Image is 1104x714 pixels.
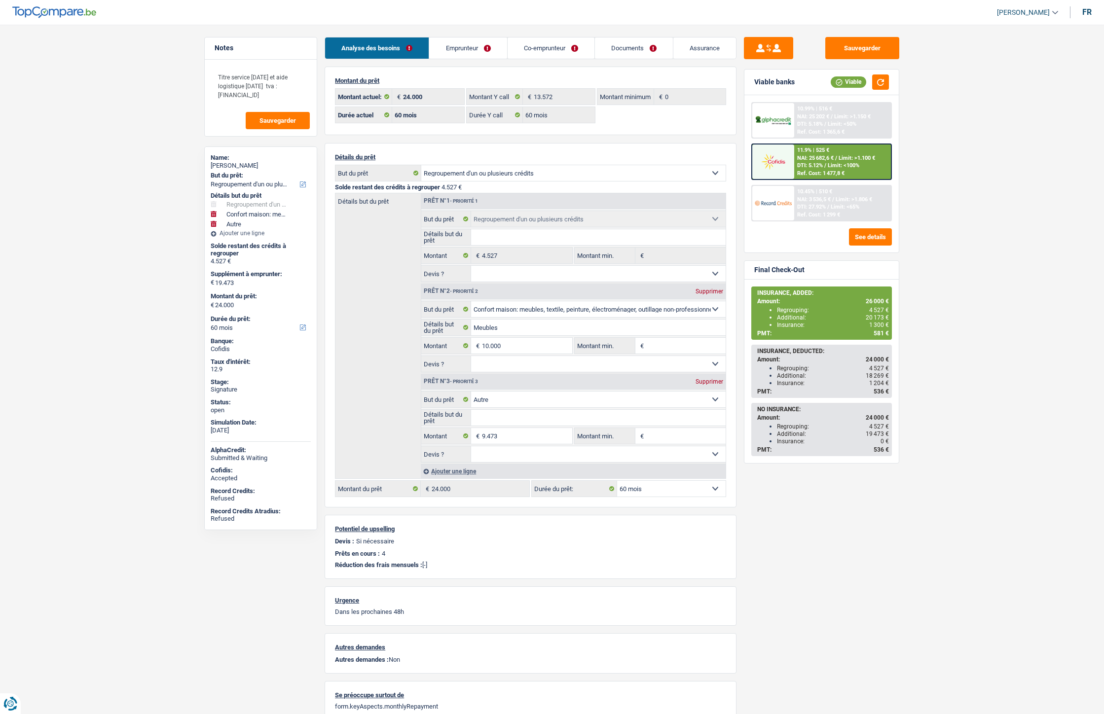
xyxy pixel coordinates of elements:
[831,113,833,120] span: /
[828,162,859,169] span: Limit: <100%
[421,356,471,372] label: Devis ?
[429,37,507,59] a: Emprunteur
[421,446,471,462] label: Devis ?
[755,194,791,212] img: Record Credits
[246,112,310,129] button: Sauvegarder
[335,537,354,545] p: Devis :
[335,525,726,533] p: Potentiel de upselling
[211,242,311,257] div: Solde restant des crédits à regrouper
[777,372,889,379] div: Additional:
[335,703,726,710] p: form.keyAspects.monthlyRepayment
[635,248,646,263] span: €
[797,129,845,135] div: Ref. Cost: 1 365,6 €
[777,380,889,387] div: Insurance:
[335,597,726,604] p: Urgence
[421,198,480,204] div: Prêt n°1
[335,550,380,557] p: Prêts en cours :
[797,204,826,210] span: DTI: 27.92%
[211,507,311,515] div: Record Credits Atradius:
[673,37,736,59] a: Assurance
[754,78,795,86] div: Viable banks
[532,481,617,497] label: Durée du prêt:
[421,428,471,444] label: Montant
[797,162,823,169] span: DTI: 5.12%
[211,230,311,237] div: Ajouter une ligne
[211,495,311,502] div: Refused
[421,248,471,263] label: Montant
[421,288,480,294] div: Prêt n°2
[866,414,889,421] span: 24 000 €
[797,196,831,203] span: NAI: 3 536,5 €
[335,656,726,663] p: Non
[777,430,889,437] div: Additional:
[757,356,889,363] div: Amount:
[866,298,889,305] span: 26 000 €
[335,153,726,161] p: Détails du prêt
[797,212,840,218] div: Ref. Cost: 1 299 €
[757,406,889,413] div: NO INSURANCE:
[575,338,635,354] label: Montant min.
[797,113,829,120] span: NAI: 25 202 €
[335,89,392,105] label: Montant actuel:
[211,279,214,286] span: €
[325,37,429,59] a: Analyse des besoins
[523,89,534,105] span: €
[467,89,523,105] label: Montant Y call
[881,438,889,445] span: 0 €
[211,337,311,345] div: Banque:
[442,183,462,191] span: 4.527 €
[211,427,311,434] div: [DATE]
[211,192,311,200] div: Détails but du prêt
[777,321,889,328] div: Insurance:
[777,423,889,430] div: Regrouping:
[874,330,889,337] span: 581 €
[635,428,646,444] span: €
[825,37,899,59] button: Sauvegarder
[471,248,482,263] span: €
[450,379,478,384] span: - Priorité 3
[797,188,832,195] div: 10.45% | 510 €
[421,338,471,354] label: Montant
[335,77,726,84] p: Montant du prêt
[335,608,726,615] p: Dans les prochaines 48h
[595,37,673,59] a: Documents
[869,307,889,314] span: 4 527 €
[421,229,471,245] label: Détails but du prêt
[335,691,726,699] p: Se préoccupe surtout de
[211,301,214,309] span: €
[211,257,311,265] div: 4.527 €
[211,292,309,300] label: Montant du prêt:
[597,89,654,105] label: Montant minimum
[849,228,892,246] button: See details
[755,115,791,126] img: AlphaCredit
[211,398,311,406] div: Status:
[797,121,823,127] span: DTI: 5.18%
[335,656,389,663] span: Autres demandes :
[421,481,432,497] span: €
[421,392,471,407] label: But du prêt
[450,198,478,204] span: - Priorité 1
[757,446,889,453] div: PMT:
[997,8,1050,17] span: [PERSON_NAME]
[755,152,791,171] img: Cofidis
[335,481,421,497] label: Montant du prêt
[777,365,889,372] div: Regrouping:
[866,314,889,321] span: 20 173 €
[211,358,311,366] div: Taux d'intérêt:
[839,155,875,161] span: Limit: >1.100 €
[335,193,421,205] label: Détails but du prêt
[211,466,311,474] div: Cofidis:
[211,270,309,278] label: Supplément à emprunter:
[828,121,856,127] span: Limit: <50%
[869,321,889,328] span: 1 300 €
[467,107,523,123] label: Durée Y call
[874,446,889,453] span: 536 €
[757,388,889,395] div: PMT:
[356,537,394,545] p: Si nécessaire
[654,89,665,105] span: €
[754,266,805,274] div: Final Check-Out
[831,76,866,87] div: Viable
[635,338,646,354] span: €
[757,289,889,296] div: INSURANCE, ADDED:
[211,378,311,386] div: Stage:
